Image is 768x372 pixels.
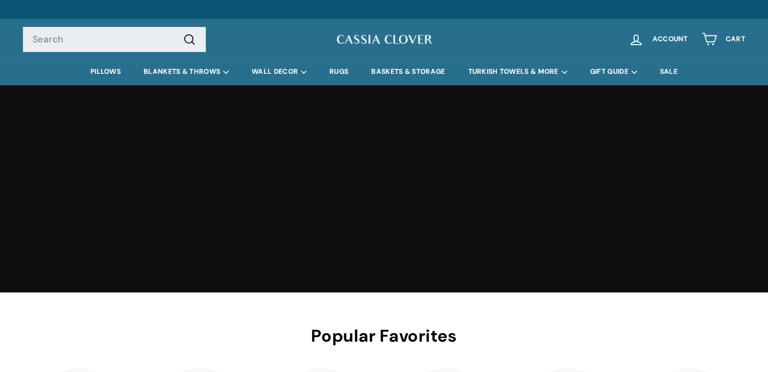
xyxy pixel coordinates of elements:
[648,59,689,85] a: SALE
[318,59,360,85] a: RUGS
[457,59,579,85] summary: TURKISH TOWELS & MORE
[240,59,318,85] summary: WALL DECOR
[23,327,745,346] h2: Popular Favorites
[360,59,456,85] a: BASKETS & STORAGE
[726,35,745,43] span: Cart
[23,27,206,52] input: Search
[695,22,752,56] a: Cart
[622,22,695,56] a: Account
[652,35,688,43] span: Account
[579,59,648,85] summary: GIFT GUIDE
[79,59,132,85] a: PILLOWS
[132,59,240,85] summary: BLANKETS & THROWS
